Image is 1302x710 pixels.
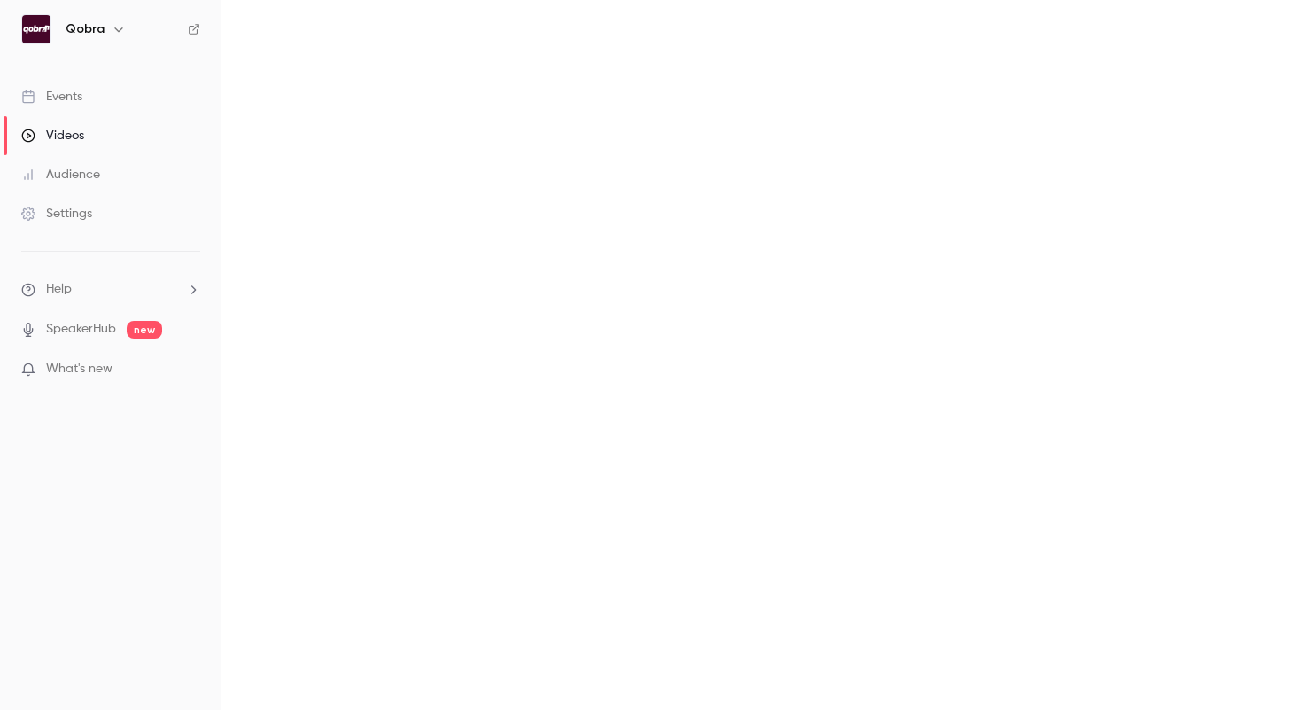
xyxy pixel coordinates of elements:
span: Help [46,280,72,299]
span: new [127,321,162,339]
img: Qobra [22,15,50,43]
div: Audience [21,166,100,183]
h6: Qobra [66,20,105,38]
span: What's new [46,360,112,378]
div: Videos [21,127,84,144]
div: Events [21,88,82,105]
li: help-dropdown-opener [21,280,200,299]
a: SpeakerHub [46,320,116,339]
div: Settings [21,205,92,222]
